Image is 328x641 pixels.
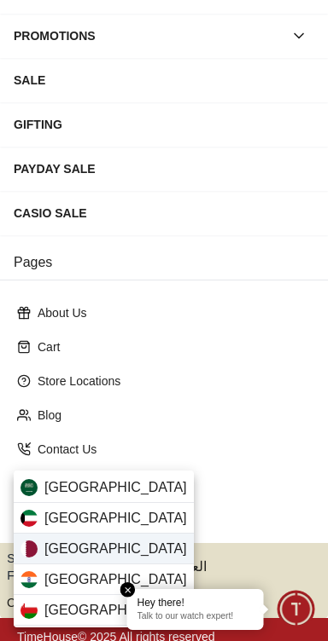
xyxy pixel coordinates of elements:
[138,611,254,623] p: Talk to our watch expert!
[20,510,38,527] img: Kuwait
[44,600,187,621] span: [GEOGRAPHIC_DATA]
[20,571,38,588] img: India
[44,569,187,590] span: [GEOGRAPHIC_DATA]
[44,508,187,528] span: [GEOGRAPHIC_DATA]
[20,602,38,619] img: Oman
[138,596,254,609] div: Hey there!
[278,591,315,628] div: Chat Widget
[44,477,187,498] span: [GEOGRAPHIC_DATA]
[20,479,38,496] img: Saudi Arabia
[20,540,38,557] img: Qatar
[44,539,187,559] span: [GEOGRAPHIC_DATA]
[120,582,136,598] em: Close tooltip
